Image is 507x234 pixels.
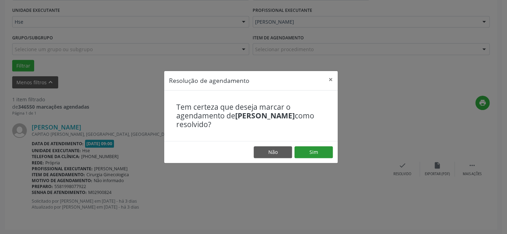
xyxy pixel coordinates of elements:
[254,146,292,158] button: Não
[324,71,338,88] button: Close
[176,103,325,129] h4: Tem certeza que deseja marcar o agendamento de como resolvido?
[235,111,295,120] b: [PERSON_NAME]
[294,146,333,158] button: Sim
[169,76,249,85] h5: Resolução de agendamento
